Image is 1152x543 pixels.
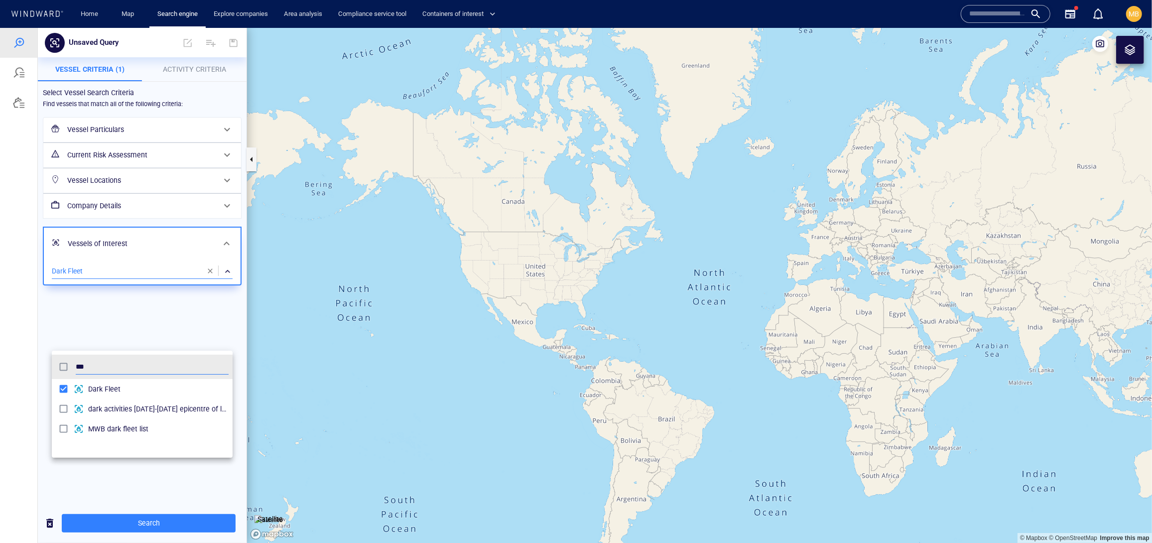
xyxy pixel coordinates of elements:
[74,5,106,23] button: Home
[118,5,141,23] a: Map
[334,5,410,23] a: Compliance service tool
[88,355,229,367] span: Dark Fleet
[153,5,202,23] a: Search engine
[88,375,229,387] span: dark activities [DATE]-[DATE] epicentre of lawlessness
[88,375,229,387] div: dark activities June 28-july 28 epicentre of lawlessness
[210,5,272,23] a: Explore companies
[1092,8,1104,20] div: Notification center
[422,8,496,20] span: Containers of interest
[418,5,504,23] button: Containers of interest
[88,395,229,407] span: MWB dark fleet list
[1110,498,1145,536] iframe: Chat
[77,5,103,23] a: Home
[1129,10,1140,18] span: MB
[280,5,326,23] a: Area analysis
[1124,4,1144,24] button: MB
[114,5,145,23] button: Map
[52,351,233,426] div: grid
